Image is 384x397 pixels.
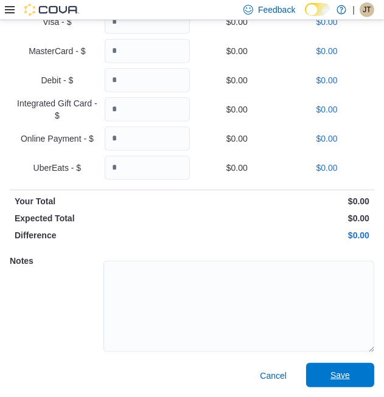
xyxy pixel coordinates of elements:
[284,103,369,116] p: $0.00
[255,364,291,388] button: Cancel
[105,156,190,180] input: Quantity
[24,4,79,16] img: Cova
[195,45,280,57] p: $0.00
[15,195,190,207] p: Your Total
[15,162,100,174] p: UberEats - $
[15,16,100,28] p: Visa - $
[330,369,350,381] span: Save
[15,45,100,57] p: MasterCard - $
[105,68,190,92] input: Quantity
[15,97,100,122] p: Integrated Gift Card - $
[195,74,280,86] p: $0.00
[105,126,190,151] input: Quantity
[260,370,287,382] span: Cancel
[195,195,370,207] p: $0.00
[15,229,190,241] p: Difference
[284,45,369,57] p: $0.00
[284,74,369,86] p: $0.00
[15,74,100,86] p: Debit - $
[195,229,370,241] p: $0.00
[195,133,280,145] p: $0.00
[195,16,280,28] p: $0.00
[352,2,355,17] p: |
[195,212,370,224] p: $0.00
[105,97,190,122] input: Quantity
[10,249,101,273] h5: Notes
[305,3,330,16] input: Dark Mode
[363,2,371,17] span: JT
[195,103,280,116] p: $0.00
[15,133,100,145] p: Online Payment - $
[284,133,369,145] p: $0.00
[284,162,369,174] p: $0.00
[258,4,295,16] span: Feedback
[306,363,374,387] button: Save
[105,10,190,34] input: Quantity
[195,162,280,174] p: $0.00
[360,2,374,17] div: Jennifer Tolkacz
[15,212,190,224] p: Expected Total
[105,39,190,63] input: Quantity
